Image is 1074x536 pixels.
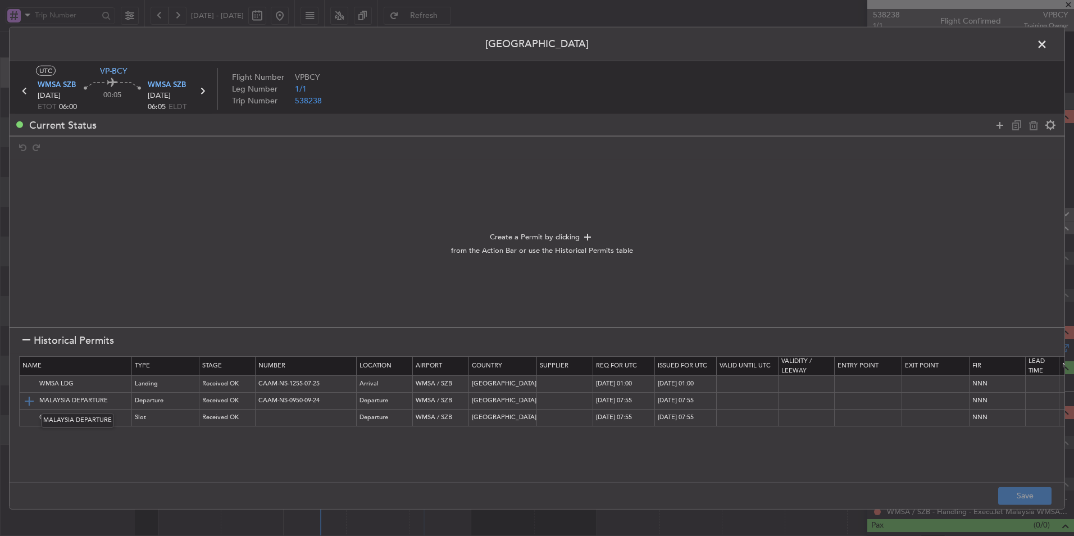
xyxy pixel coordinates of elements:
td: NNN [970,409,1026,426]
header: [GEOGRAPHIC_DATA] [10,28,1064,61]
th: Entry Point [835,356,902,375]
div: MALAYSIA DEPARTURE [41,414,114,428]
th: Exit Point [902,356,970,375]
th: Fir [970,356,1026,375]
th: Lead Time [1026,356,1059,375]
td: NNN [970,375,1026,392]
p: from the Action Bar or use the Historical Permits table [19,245,1064,256]
td: NNN [970,392,1026,409]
